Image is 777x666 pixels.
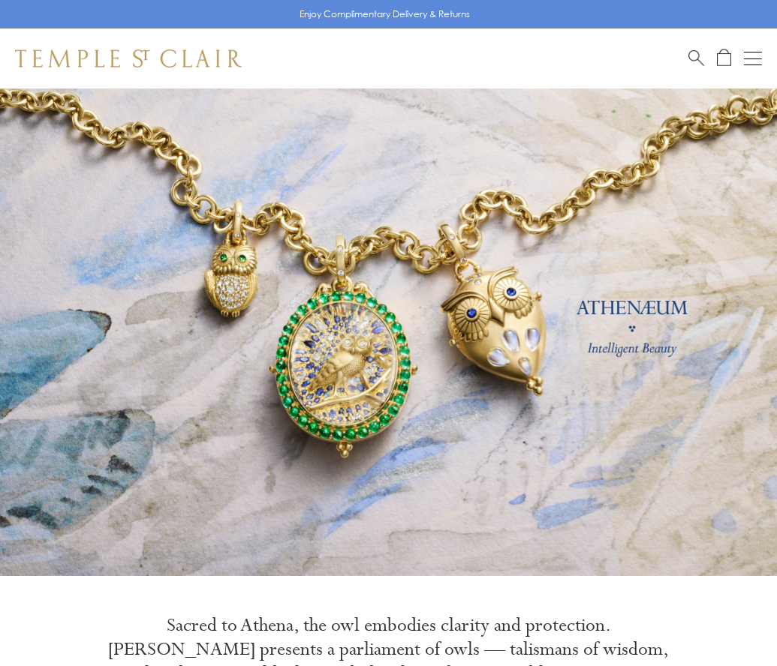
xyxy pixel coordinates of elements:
a: Search [688,49,704,67]
a: Open Shopping Bag [717,49,731,67]
p: Enjoy Complimentary Delivery & Returns [300,7,470,22]
img: Temple St. Clair [15,49,242,67]
button: Open navigation [744,49,762,67]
